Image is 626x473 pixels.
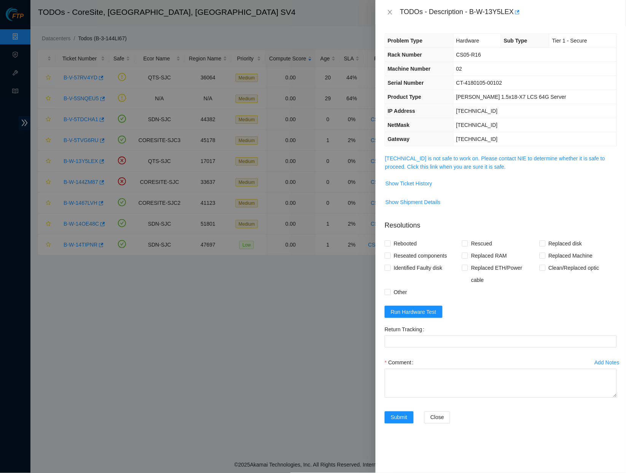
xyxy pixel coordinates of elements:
[385,198,441,206] span: Show Shipment Details
[388,80,424,86] span: Serial Number
[546,262,602,274] span: Clean/Replaced optic
[387,9,393,15] span: close
[424,411,450,424] button: Close
[388,94,421,100] span: Product Type
[430,413,444,422] span: Close
[385,411,414,424] button: Submit
[385,196,441,208] button: Show Shipment Details
[504,38,527,44] span: Sub Type
[456,80,502,86] span: CT-4180105-00102
[391,286,410,298] span: Other
[385,155,605,170] a: [TECHNICAL_ID] is not safe to work on. Please contact NIE to determine whether it is safe to proc...
[456,122,498,128] span: [TECHNICAL_ID]
[456,52,481,58] span: CS05-R16
[456,66,462,72] span: 02
[391,413,408,422] span: Submit
[546,237,585,250] span: Replaced disk
[456,108,498,114] span: [TECHNICAL_ID]
[400,6,617,18] div: TODOs - Description - B-W-13Y5LEX
[388,66,431,72] span: Machine Number
[385,369,617,398] textarea: Comment
[391,308,436,316] span: Run Hardware Test
[456,136,498,142] span: [TECHNICAL_ID]
[468,237,495,250] span: Rescued
[391,262,446,274] span: Identified Faulty disk
[595,360,620,365] div: Add Notes
[391,250,450,262] span: Reseated components
[385,357,417,369] label: Comment
[385,9,395,16] button: Close
[468,262,539,286] span: Replaced ETH/Power cable
[385,323,428,335] label: Return Tracking
[385,177,433,190] button: Show Ticket History
[385,179,432,188] span: Show Ticket History
[594,357,620,369] button: Add Notes
[468,250,510,262] span: Replaced RAM
[388,136,410,142] span: Gateway
[385,306,443,318] button: Run Hardware Test
[456,38,479,44] span: Hardware
[456,94,566,100] span: [PERSON_NAME] 1.5x18-X7 LCS 64G Server
[385,214,617,231] p: Resolutions
[391,237,420,250] span: Rebooted
[388,108,415,114] span: IP Address
[388,38,423,44] span: Problem Type
[388,52,422,58] span: Rack Number
[388,122,410,128] span: NetMask
[546,250,596,262] span: Replaced Machine
[385,335,617,348] input: Return Tracking
[552,38,587,44] span: Tier 1 - Secure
